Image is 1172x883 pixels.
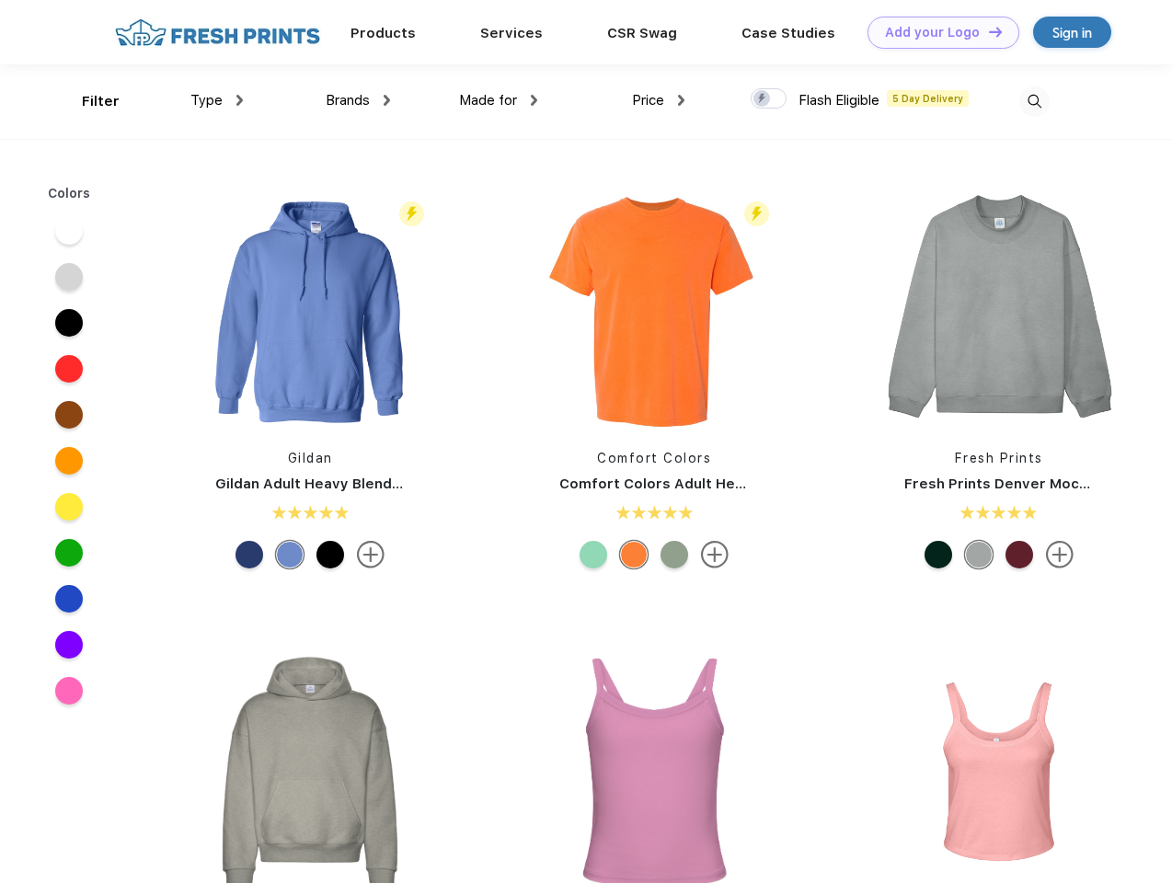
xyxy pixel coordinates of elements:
[236,541,263,568] div: Hthr Sport Royal
[109,17,326,49] img: fo%20logo%202.webp
[632,92,664,109] span: Price
[82,91,120,112] div: Filter
[1033,17,1111,48] a: Sign in
[215,476,617,492] a: Gildan Adult Heavy Blend 8 Oz. 50/50 Hooded Sweatshirt
[597,451,711,465] a: Comfort Colors
[1005,541,1033,568] div: Crimson Red
[399,201,424,226] img: flash_active_toggle.svg
[190,92,223,109] span: Type
[580,541,607,568] div: Island Reef
[384,95,390,106] img: dropdown.png
[989,27,1002,37] img: DT
[661,541,688,568] div: Bay
[885,25,980,40] div: Add your Logo
[620,541,648,568] div: Burnt Orange
[326,92,370,109] span: Brands
[955,451,1043,465] a: Fresh Prints
[532,186,776,430] img: func=resize&h=266
[701,541,729,568] img: more.svg
[531,95,537,106] img: dropdown.png
[459,92,517,109] span: Made for
[965,541,993,568] div: Heathered Grey
[678,95,684,106] img: dropdown.png
[1046,541,1074,568] img: more.svg
[350,25,416,41] a: Products
[236,95,243,106] img: dropdown.png
[887,90,969,107] span: 5 Day Delivery
[357,541,385,568] img: more.svg
[276,541,304,568] div: Carolina Blue
[559,476,860,492] a: Comfort Colors Adult Heavyweight T-Shirt
[188,186,432,430] img: func=resize&h=266
[316,541,344,568] div: Black
[1019,86,1050,117] img: desktop_search.svg
[799,92,879,109] span: Flash Eligible
[288,451,333,465] a: Gildan
[925,541,952,568] div: Forest Green
[744,201,769,226] img: flash_active_toggle.svg
[1052,22,1092,43] div: Sign in
[34,184,105,203] div: Colors
[877,186,1121,430] img: func=resize&h=266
